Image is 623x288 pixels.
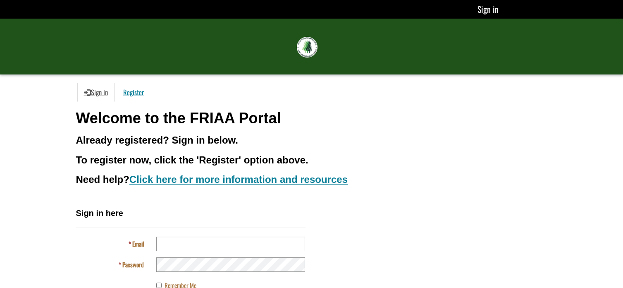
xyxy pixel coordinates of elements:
[76,209,123,218] span: Sign in here
[76,155,547,166] h3: To register now, click the 'Register' option above.
[297,37,317,58] img: FRIAA Submissions Portal
[76,174,547,185] h3: Need help?
[76,135,547,146] h3: Already registered? Sign in below.
[122,260,144,269] span: Password
[76,110,547,127] h1: Welcome to the FRIAA Portal
[477,3,499,15] a: Sign in
[77,83,115,102] a: Sign in
[156,283,162,288] input: Remember Me
[132,239,144,248] span: Email
[129,174,348,185] a: Click here for more information and resources
[117,83,150,102] a: Register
